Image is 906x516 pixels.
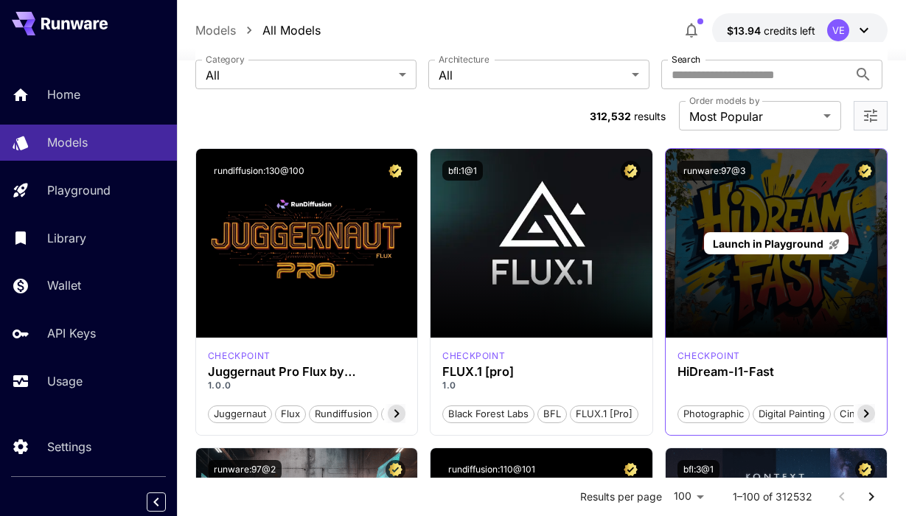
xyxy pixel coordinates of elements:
span: flux [276,407,305,422]
button: bfl:1@1 [442,161,483,181]
label: Order models by [689,94,759,107]
p: Results per page [580,489,662,504]
div: HiDream Fast [677,349,740,363]
button: Certified Model – Vetted for best performance and includes a commercial license. [621,460,641,480]
button: FLUX.1 [pro] [570,404,638,423]
button: Open more filters [862,107,879,125]
p: 1.0.0 [208,379,406,392]
span: All [439,66,626,84]
span: Black Forest Labs [443,407,534,422]
span: All [206,66,393,84]
div: VE [827,19,849,41]
span: $13.94 [727,24,764,37]
div: Collapse sidebar [158,489,177,515]
span: BFL [538,407,566,422]
nav: breadcrumb [195,21,321,39]
a: All Models [262,21,321,39]
button: Cinematic [834,404,891,423]
span: FLUX.1 [pro] [571,407,638,422]
button: Collapse sidebar [147,492,166,512]
span: pro [382,407,408,422]
span: results [634,110,666,122]
button: Certified Model – Vetted for best performance and includes a commercial license. [386,161,405,181]
button: Photographic [677,404,750,423]
h3: HiDream-I1-Fast [677,365,876,379]
span: Cinematic [834,407,890,422]
button: Certified Model – Vetted for best performance and includes a commercial license. [386,460,405,480]
button: Certified Model – Vetted for best performance and includes a commercial license. [855,161,875,181]
button: bfl:3@1 [677,460,719,480]
span: 312,532 [590,110,631,122]
h3: FLUX.1 [pro] [442,365,641,379]
div: fluxpro [442,349,505,363]
button: rundiffusion [309,404,378,423]
button: rundiffusion:110@101 [442,460,541,480]
label: Search [672,53,700,66]
span: Digital Painting [753,407,830,422]
p: Library [47,229,86,247]
button: juggernaut [208,404,272,423]
span: juggernaut [209,407,271,422]
span: Launch in Playground [713,237,823,250]
label: Architecture [439,53,489,66]
button: flux [275,404,306,423]
p: checkpoint [208,349,271,363]
p: API Keys [47,324,96,342]
p: Playground [47,181,111,199]
p: Wallet [47,276,81,294]
span: credits left [764,24,815,37]
button: Digital Painting [753,404,831,423]
button: pro [381,404,408,423]
a: Launch in Playground [704,232,848,255]
p: checkpoint [677,349,740,363]
span: Most Popular [689,108,818,125]
button: Go to next page [857,482,886,512]
p: Models [47,133,88,151]
h3: Juggernaut Pro Flux by RunDiffusion [208,365,406,379]
label: Category [206,53,245,66]
div: 100 [668,486,709,507]
span: Photographic [678,407,749,422]
div: FLUX.1 D [208,349,271,363]
button: Certified Model – Vetted for best performance and includes a commercial license. [621,161,641,181]
button: runware:97@3 [677,161,751,181]
p: Usage [47,372,83,390]
button: $13.94264VE [712,13,888,47]
button: rundiffusion:130@100 [208,161,310,181]
p: Home [47,86,80,103]
div: $13.94264 [727,23,815,38]
a: Models [195,21,236,39]
p: checkpoint [442,349,505,363]
p: 1.0 [442,379,641,392]
p: 1–100 of 312532 [733,489,812,504]
button: runware:97@2 [208,460,282,480]
button: Black Forest Labs [442,404,534,423]
span: rundiffusion [310,407,377,422]
button: Certified Model – Vetted for best performance and includes a commercial license. [855,460,875,480]
p: Settings [47,438,91,456]
button: BFL [537,404,567,423]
